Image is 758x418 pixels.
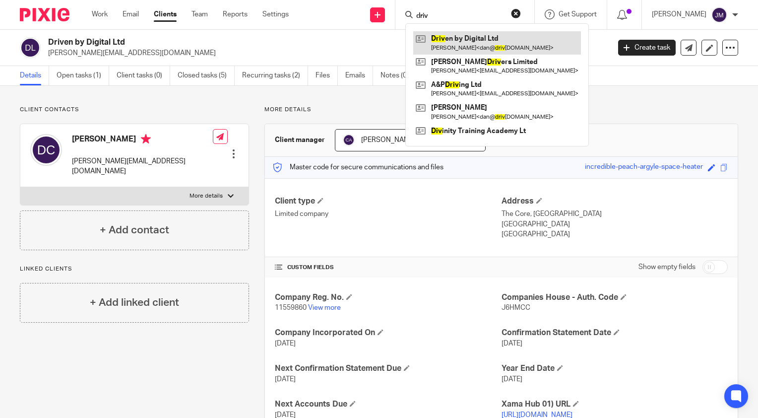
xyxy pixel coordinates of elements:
[117,66,170,85] a: Client tasks (0)
[275,209,501,219] p: Limited company
[48,48,603,58] p: [PERSON_NAME][EMAIL_ADDRESS][DOMAIN_NAME]
[502,209,728,219] p: The Core, [GEOGRAPHIC_DATA]
[275,292,501,303] h4: Company Reg. No.
[30,134,62,166] img: svg%3E
[275,340,296,347] span: [DATE]
[92,9,108,19] a: Work
[223,9,248,19] a: Reports
[178,66,235,85] a: Closed tasks (5)
[502,219,728,229] p: [GEOGRAPHIC_DATA]
[345,66,373,85] a: Emails
[189,192,223,200] p: More details
[20,8,69,21] img: Pixie
[618,40,676,56] a: Create task
[638,262,695,272] label: Show empty fields
[100,222,169,238] h4: + Add contact
[502,328,728,338] h4: Confirmation Statement Date
[141,134,151,144] i: Primary
[275,376,296,383] span: [DATE]
[72,156,213,177] p: [PERSON_NAME][EMAIL_ADDRESS][DOMAIN_NAME]
[559,11,597,18] span: Get Support
[308,304,341,311] a: View more
[242,66,308,85] a: Recurring tasks (2)
[502,304,530,311] span: J6HMCC
[275,196,501,207] h4: Client type
[361,137,416,143] span: [PERSON_NAME]
[191,9,208,19] a: Team
[275,363,501,374] h4: Next Confirmation Statement Due
[90,295,179,310] h4: + Add linked client
[652,9,706,19] p: [PERSON_NAME]
[20,37,41,58] img: svg%3E
[275,135,325,145] h3: Client manager
[415,12,505,21] input: Search
[20,265,249,273] p: Linked clients
[711,7,727,23] img: svg%3E
[502,292,728,303] h4: Companies House - Auth. Code
[502,229,728,239] p: [GEOGRAPHIC_DATA]
[511,8,521,18] button: Clear
[154,9,177,19] a: Clients
[502,196,728,207] h4: Address
[380,66,417,85] a: Notes (0)
[57,66,109,85] a: Open tasks (1)
[123,9,139,19] a: Email
[275,328,501,338] h4: Company Incorporated On
[585,162,703,173] div: incredible-peach-argyle-space-heater
[20,66,49,85] a: Details
[264,106,738,114] p: More details
[275,264,501,272] h4: CUSTOM FIELDS
[72,134,213,146] h4: [PERSON_NAME]
[262,9,289,19] a: Settings
[20,106,249,114] p: Client contacts
[502,399,728,410] h4: Xama Hub 01) URL
[316,66,338,85] a: Files
[272,162,443,172] p: Master code for secure communications and files
[502,376,522,383] span: [DATE]
[502,363,728,374] h4: Year End Date
[502,340,522,347] span: [DATE]
[275,399,501,410] h4: Next Accounts Due
[275,304,307,311] span: 11559860
[343,134,355,146] img: svg%3E
[48,37,492,48] h2: Driven by Digital Ltd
